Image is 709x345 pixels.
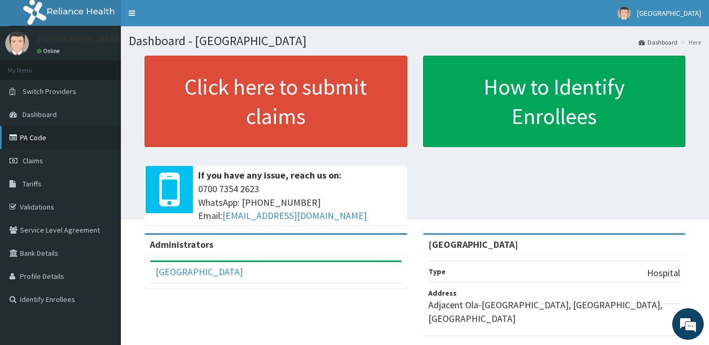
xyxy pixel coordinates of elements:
[23,110,57,119] span: Dashboard
[5,232,200,268] textarea: Type your message and hit 'Enter'
[428,238,518,250] strong: [GEOGRAPHIC_DATA]
[145,56,407,147] a: Click here to submit claims
[5,32,29,55] img: User Image
[423,56,686,147] a: How to Identify Enrollees
[428,267,446,276] b: Type
[647,266,680,280] p: Hospital
[637,8,701,18] span: [GEOGRAPHIC_DATA]
[55,59,177,72] div: Chat with us now
[37,47,62,55] a: Online
[61,104,145,211] span: We're online!
[150,238,213,250] b: Administrators
[23,156,43,165] span: Claims
[198,182,402,223] span: 0700 7354 2623 WhatsApp: [PHONE_NUMBER] Email:
[23,179,42,189] span: Tariffs
[639,38,677,47] a: Dashboard
[428,288,457,298] b: Address
[428,298,681,325] p: Adjacent Ola-[GEOGRAPHIC_DATA], [GEOGRAPHIC_DATA], [GEOGRAPHIC_DATA]
[222,210,367,222] a: [EMAIL_ADDRESS][DOMAIN_NAME]
[618,7,631,20] img: User Image
[156,266,243,278] a: [GEOGRAPHIC_DATA]
[37,34,124,44] p: [GEOGRAPHIC_DATA]
[19,53,43,79] img: d_794563401_company_1708531726252_794563401
[679,38,701,47] li: Here
[23,87,76,96] span: Switch Providers
[198,169,342,181] b: If you have any issue, reach us on:
[129,34,701,48] h1: Dashboard - [GEOGRAPHIC_DATA]
[172,5,198,30] div: Minimize live chat window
